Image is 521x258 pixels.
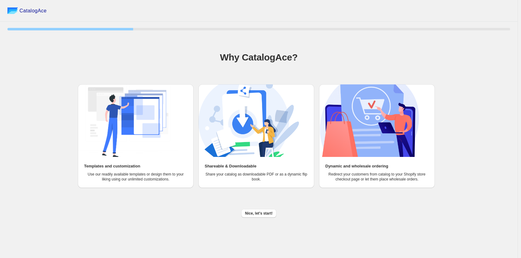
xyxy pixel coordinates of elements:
[198,84,299,157] img: Shareable & Downloadable
[7,51,510,64] h1: Why CatalogAce?
[205,172,308,182] p: Share your catalog as downloadable PDF or as a dynamic flip book.
[78,84,178,157] img: Templates and customization
[20,8,47,14] span: CatalogAce
[325,163,388,169] h2: Dynamic and wholesale ordering
[325,172,429,182] p: Redirect your customers from catalog to your Shopify store checkout page or let them place wholes...
[241,209,276,218] button: Nice, let's start!
[319,84,420,157] img: Dynamic and wholesale ordering
[84,163,140,169] h2: Templates and customization
[84,172,187,182] p: Use our readily available templates or design them to your liking using our unlimited customizati...
[245,211,273,216] span: Nice, let's start!
[7,7,18,14] img: catalog ace
[205,163,256,169] h2: Shareable & Downloadable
